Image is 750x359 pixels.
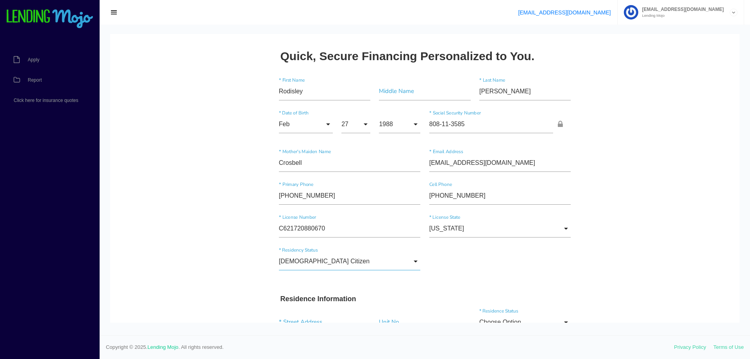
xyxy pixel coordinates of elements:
[713,344,744,350] a: Terms of Use
[624,5,638,20] img: Profile image
[14,98,78,103] span: Click here for insurance quotes
[148,344,179,350] a: Lending Mojo
[170,16,425,29] h2: Quick, Secure Financing Personalized to You.
[674,344,706,350] a: Privacy Policy
[106,343,674,351] span: Copyright © 2025. . All rights reserved.
[6,9,94,29] img: logo-small.png
[170,261,459,270] h3: Residence Information
[638,7,724,12] span: [EMAIL_ADDRESS][DOMAIN_NAME]
[28,57,39,62] span: Apply
[28,78,42,82] span: Report
[638,14,724,18] small: Lending Mojo
[518,9,611,16] a: [EMAIL_ADDRESS][DOMAIN_NAME]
